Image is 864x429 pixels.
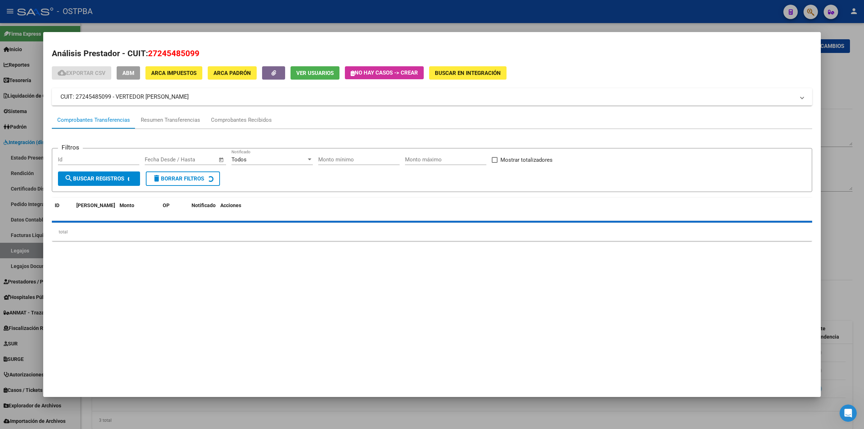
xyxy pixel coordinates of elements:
[208,66,257,80] button: ARCA Padrón
[122,70,134,76] span: ABM
[151,70,197,76] span: ARCA Impuestos
[60,93,795,101] mat-panel-title: CUIT: 27245485099 - VERTEDOR [PERSON_NAME]
[148,49,199,58] span: 27245485099
[120,202,134,208] span: Monto
[211,116,272,124] div: Comprobantes Recibidos
[117,66,140,80] button: ABM
[52,88,812,106] mat-expansion-panel-header: CUIT: 27245485099 - VERTEDOR [PERSON_NAME]
[429,66,507,80] button: Buscar en Integración
[145,156,174,163] input: Fecha inicio
[55,202,59,208] span: ID
[141,116,200,124] div: Resumen Transferencias
[291,66,339,80] button: Ver Usuarios
[217,198,812,222] datatable-header-cell: Acciones
[220,202,241,208] span: Acciones
[500,156,553,164] span: Mostrar totalizadores
[64,174,73,183] mat-icon: search
[58,143,83,152] h3: Filtros
[231,156,247,163] span: Todos
[163,202,170,208] span: OP
[64,175,124,182] span: Buscar Registros
[58,68,66,77] mat-icon: cloud_download
[189,198,217,222] datatable-header-cell: Notificado
[217,156,226,164] button: Open calendar
[435,70,501,76] span: Buscar en Integración
[58,70,105,76] span: Exportar CSV
[152,175,204,182] span: Borrar Filtros
[146,171,220,186] button: Borrar Filtros
[213,70,251,76] span: ARCA Padrón
[117,198,160,222] datatable-header-cell: Monto
[345,66,424,79] button: No hay casos -> Crear
[52,223,812,241] div: total
[180,156,215,163] input: Fecha fin
[76,202,115,208] span: [PERSON_NAME]
[296,70,334,76] span: Ver Usuarios
[73,198,117,222] datatable-header-cell: Fecha T.
[57,116,130,124] div: Comprobantes Transferencias
[52,198,73,222] datatable-header-cell: ID
[192,202,216,208] span: Notificado
[351,70,418,76] span: No hay casos -> Crear
[52,66,111,80] button: Exportar CSV
[160,198,189,222] datatable-header-cell: OP
[145,66,202,80] button: ARCA Impuestos
[152,174,161,183] mat-icon: delete
[58,171,140,186] button: Buscar Registros
[52,48,812,60] h2: Análisis Prestador - CUIT:
[840,405,857,422] iframe: Intercom live chat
